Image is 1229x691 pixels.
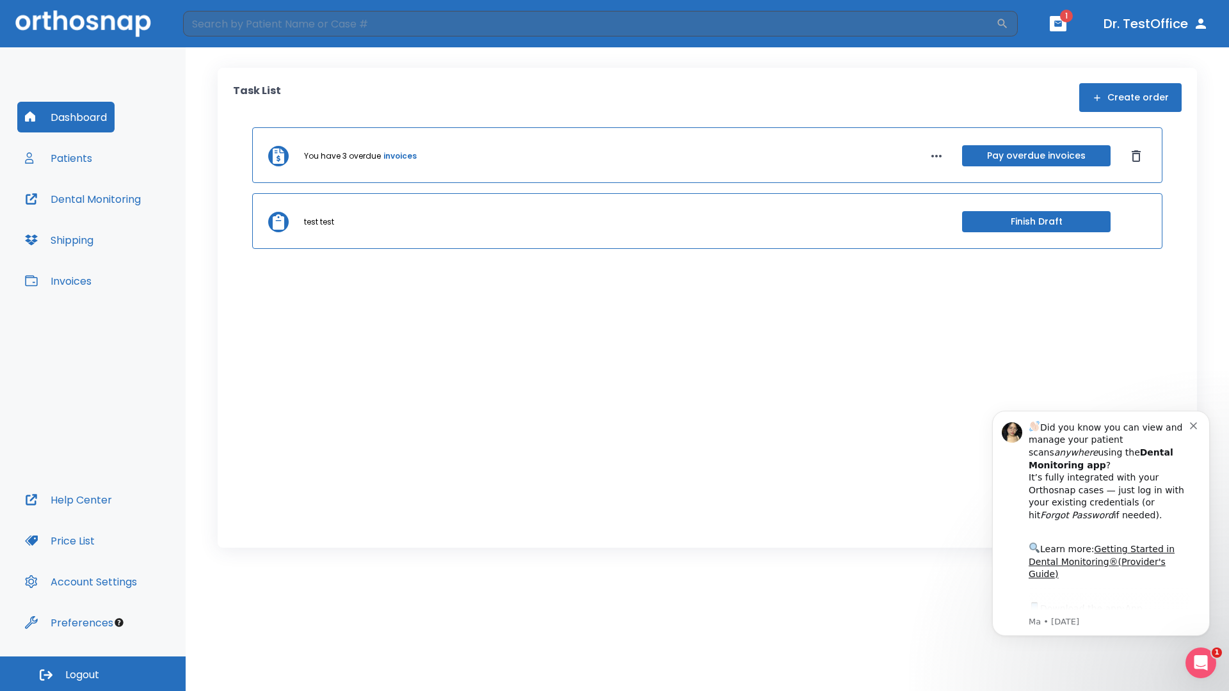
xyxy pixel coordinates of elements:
[17,266,99,296] button: Invoices
[1060,10,1073,22] span: 1
[962,145,1111,166] button: Pay overdue invoices
[1185,647,1216,678] iframe: Intercom live chat
[1212,647,1222,658] span: 1
[233,83,281,112] p: Task List
[1079,83,1182,112] button: Create order
[17,525,102,556] button: Price List
[1126,146,1146,166] button: Dismiss
[17,607,121,638] button: Preferences
[383,150,417,162] a: invoices
[962,211,1111,232] button: Finish Draft
[113,617,125,628] div: Tooltip anchor
[17,102,115,132] button: Dashboard
[17,143,100,173] button: Patients
[17,184,149,214] button: Dental Monitoring
[15,10,151,36] img: Orthosnap
[183,11,996,36] input: Search by Patient Name or Case #
[304,150,381,162] p: You have 3 overdue
[973,395,1229,685] iframe: Intercom notifications message
[304,216,334,228] p: test test
[65,668,99,682] span: Logout
[17,566,145,597] button: Account Settings
[17,225,101,255] button: Shipping
[1098,12,1214,35] button: Dr. TestOffice
[17,484,120,515] button: Help Center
